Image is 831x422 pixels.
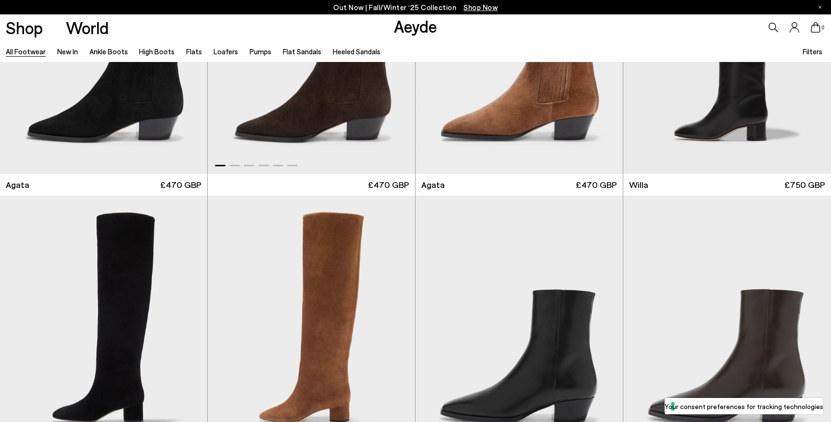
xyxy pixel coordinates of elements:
span: £750 GBP [784,179,825,191]
a: Pumps [250,47,271,56]
a: Willa £750 GBP [623,174,831,196]
span: Agata [6,179,29,191]
span: £470 GBP [160,179,201,191]
span: £470 GBP [576,179,617,191]
a: £470 GBP [208,174,415,196]
button: Your consent preferences for tracking technologies [665,398,823,414]
a: Flats [186,47,202,56]
a: All Footwear [6,47,46,56]
a: New In [57,47,78,56]
span: Filters [803,47,822,56]
a: Ankle Boots [89,47,128,56]
span: 0 [820,25,825,30]
label: Your consent preferences for tracking technologies [665,401,823,411]
span: Willa [629,179,648,191]
span: Navigate to /collections/new-in [464,3,498,12]
a: Agata £470 GBP [415,174,623,196]
a: Shop [6,19,43,36]
a: High Boots [139,47,175,56]
a: Loafers [214,47,238,56]
a: Flat Sandals [283,47,321,56]
span: Agata [421,179,445,191]
a: 0 [811,22,820,33]
a: Aeyde [394,16,437,36]
p: Out Now | Fall/Winter ‘25 Collection [333,1,498,13]
a: Heeled Sandals [333,47,380,56]
span: £470 GBP [368,179,409,191]
a: World [66,19,109,36]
